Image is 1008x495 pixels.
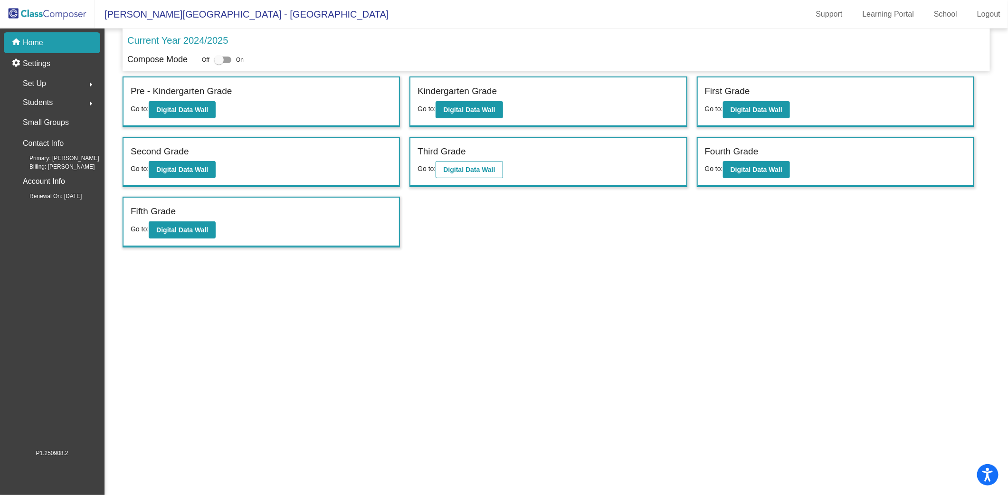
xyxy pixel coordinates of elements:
[156,226,208,234] b: Digital Data Wall
[23,175,65,188] p: Account Info
[95,7,389,22] span: [PERSON_NAME][GEOGRAPHIC_DATA] - [GEOGRAPHIC_DATA]
[705,165,723,172] span: Go to:
[23,137,64,150] p: Contact Info
[131,85,232,98] label: Pre - Kindergarten Grade
[14,162,95,171] span: Billing: [PERSON_NAME]
[131,145,189,159] label: Second Grade
[443,106,495,114] b: Digital Data Wall
[85,98,96,109] mat-icon: arrow_right
[418,85,497,98] label: Kindergarten Grade
[705,85,750,98] label: First Grade
[156,106,208,114] b: Digital Data Wall
[149,161,216,178] button: Digital Data Wall
[23,58,50,69] p: Settings
[436,101,503,118] button: Digital Data Wall
[127,33,228,48] p: Current Year 2024/2025
[855,7,922,22] a: Learning Portal
[149,221,216,238] button: Digital Data Wall
[23,96,53,109] span: Students
[731,166,782,173] b: Digital Data Wall
[202,56,209,64] span: Off
[926,7,965,22] a: School
[131,105,149,113] span: Go to:
[131,225,149,233] span: Go to:
[436,161,503,178] button: Digital Data Wall
[723,161,790,178] button: Digital Data Wall
[970,7,1008,22] a: Logout
[131,165,149,172] span: Go to:
[131,205,176,219] label: Fifth Grade
[156,166,208,173] b: Digital Data Wall
[127,53,188,66] p: Compose Mode
[443,166,495,173] b: Digital Data Wall
[14,154,99,162] span: Primary: [PERSON_NAME]
[236,56,244,64] span: On
[23,77,46,90] span: Set Up
[731,106,782,114] b: Digital Data Wall
[808,7,850,22] a: Support
[11,58,23,69] mat-icon: settings
[85,79,96,90] mat-icon: arrow_right
[11,37,23,48] mat-icon: home
[14,192,82,200] span: Renewal On: [DATE]
[418,165,436,172] span: Go to:
[149,101,216,118] button: Digital Data Wall
[418,105,436,113] span: Go to:
[705,105,723,113] span: Go to:
[23,37,43,48] p: Home
[705,145,759,159] label: Fourth Grade
[418,145,466,159] label: Third Grade
[23,116,69,129] p: Small Groups
[723,101,790,118] button: Digital Data Wall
